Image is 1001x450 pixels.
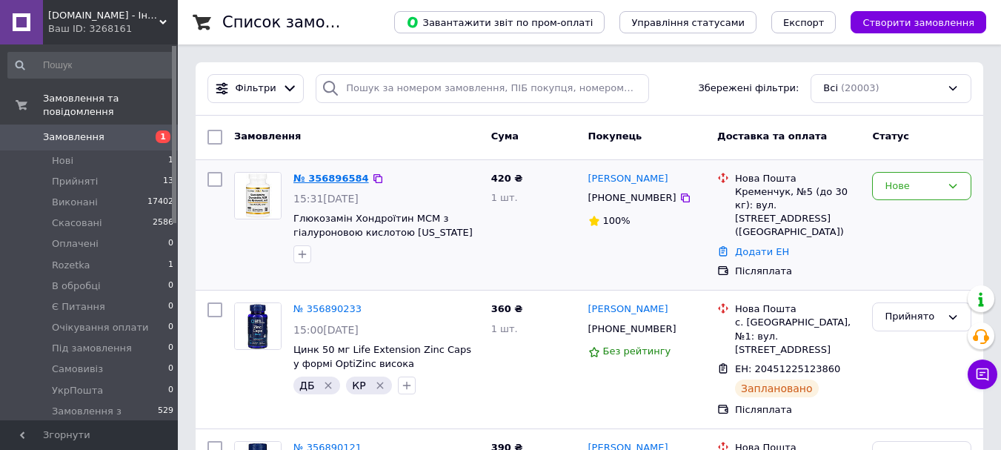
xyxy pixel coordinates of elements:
[603,345,671,357] span: Без рейтингу
[52,154,73,168] span: Нові
[52,363,103,376] span: Самовивіз
[7,52,175,79] input: Пошук
[588,130,642,142] span: Покупець
[836,16,986,27] a: Створити замовлення
[168,154,173,168] span: 1
[588,302,668,317] a: [PERSON_NAME]
[491,130,519,142] span: Cума
[168,237,173,251] span: 0
[153,216,173,230] span: 2586
[222,13,373,31] h1: Список замовлень
[735,185,860,239] div: Кременчук, №5 (до 30 кг): вул. [STREET_ADDRESS] ([GEOGRAPHIC_DATA])
[168,342,173,355] span: 0
[872,130,909,142] span: Статус
[885,309,941,325] div: Прийнято
[862,17,974,28] span: Створити замовлення
[168,300,173,314] span: 0
[52,175,98,188] span: Прийняті
[316,74,648,103] input: Пошук за номером замовлення, ПІБ покупця, номером телефону, Email, номером накладної
[394,11,605,33] button: Завантажити звіт по пром-оплаті
[163,175,173,188] span: 13
[235,303,281,349] img: Фото товару
[52,259,90,272] span: Rozetka
[52,237,99,251] span: Оплачені
[735,380,819,397] div: Заплановано
[631,17,745,28] span: Управління статусами
[43,130,104,144] span: Замовлення
[52,321,148,334] span: Очікування оплати
[735,363,840,374] span: ЕН: 20451225123860
[851,11,986,33] button: Створити замовлення
[771,11,837,33] button: Експорт
[823,82,838,96] span: Всі
[52,384,103,397] span: УкрПошта
[293,213,473,265] a: Глюкозамін Хондроїтин МСМ з гіалуроновою кислотою [US_STATE] Gold Nutrition хондропротектор 60 ка...
[293,344,471,397] a: Цинк 50 мг Life Extension Zinc Caps у формі OptiZinc висока ефективність 90 вегетаріанських капсул
[968,360,997,389] button: Чат з покупцем
[619,11,756,33] button: Управління статусами
[52,279,101,293] span: В обробці
[698,82,799,96] span: Збережені фільтри:
[52,300,105,314] span: Є Питання
[158,405,173,431] span: 529
[293,303,362,314] a: № 356890233
[236,82,276,96] span: Фільтри
[585,320,679,339] div: [PHONE_NUMBER]
[588,172,668,186] a: [PERSON_NAME]
[147,196,173,209] span: 17402
[293,193,359,205] span: 15:31[DATE]
[885,179,941,194] div: Нове
[234,130,301,142] span: Замовлення
[735,403,860,417] div: Післяплата
[43,92,178,119] span: Замовлення та повідомлення
[52,405,158,431] span: Замовлення з [PERSON_NAME]
[783,17,825,28] span: Експорт
[491,303,523,314] span: 360 ₴
[168,384,173,397] span: 0
[168,279,173,293] span: 0
[735,316,860,357] div: с. [GEOGRAPHIC_DATA], №1: вул. [STREET_ADDRESS]
[293,173,369,184] a: № 356896584
[491,192,518,203] span: 1 шт.
[841,82,879,93] span: (20003)
[234,172,282,219] a: Фото товару
[52,342,132,355] span: Під замовлення
[52,216,102,230] span: Скасовані
[322,380,334,391] svg: Видалити мітку
[491,323,518,334] span: 1 шт.
[156,130,170,143] span: 1
[735,246,789,257] a: Додати ЕН
[48,22,178,36] div: Ваш ID: 3268161
[234,302,282,350] a: Фото товару
[168,259,173,272] span: 1
[374,380,386,391] svg: Видалити мітку
[52,196,98,209] span: Виконані
[735,302,860,316] div: Нова Пошта
[735,265,860,278] div: Післяплата
[491,173,523,184] span: 420 ₴
[717,130,827,142] span: Доставка та оплата
[168,321,173,334] span: 0
[168,363,173,376] span: 0
[293,324,359,336] span: 15:00[DATE]
[299,380,315,391] span: ДБ
[603,215,631,226] span: 100%
[735,172,860,185] div: Нова Пошта
[48,9,159,22] span: izdorov.com.ua - Інтернет-магазин вітамінів і біодобавок
[235,173,281,219] img: Фото товару
[406,16,593,29] span: Завантажити звіт по пром-оплаті
[352,380,365,391] span: КР
[585,188,679,208] div: [PHONE_NUMBER]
